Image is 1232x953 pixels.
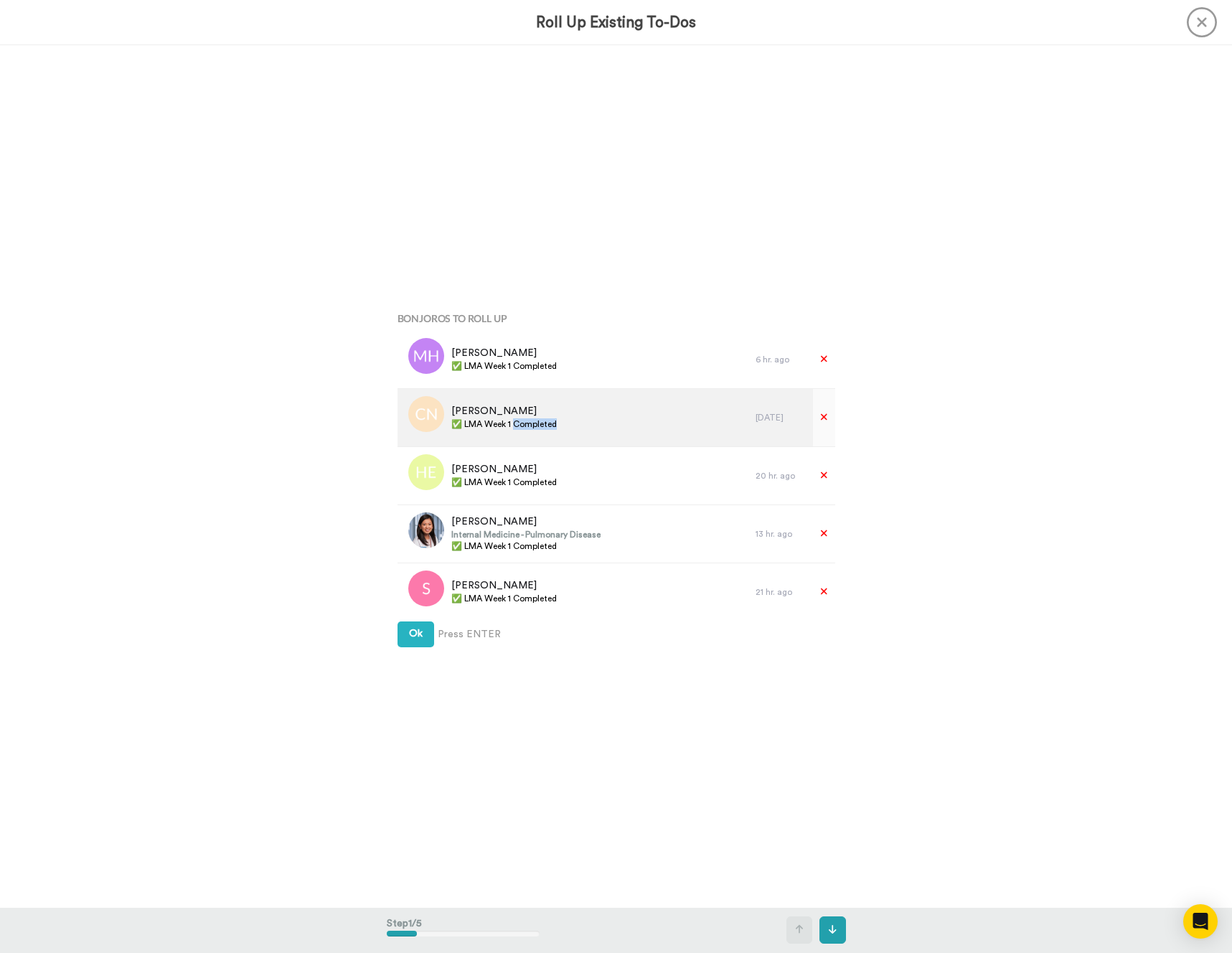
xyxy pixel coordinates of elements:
[451,578,557,593] span: [PERSON_NAME]
[408,338,444,374] img: mh.png
[756,586,806,598] div: 21 hr. ago
[408,571,444,606] img: s.png
[756,528,806,540] div: 13 hr. ago
[451,529,601,540] span: Internal Medicine - Pulmonary Disease
[409,629,423,639] span: Ok
[408,396,444,432] img: cn.png
[756,412,806,423] div: [DATE]
[451,462,557,476] span: [PERSON_NAME]
[451,404,557,418] span: [PERSON_NAME]
[1183,904,1218,939] div: Open Intercom Messenger
[451,360,557,372] span: ✅ LMA Week 1 Completed
[387,909,540,951] div: Step 1 / 5
[408,512,444,548] img: 564e6435-c4c6-4f10-b363-0cb11baa75d4.png
[451,418,557,430] span: ✅ LMA Week 1 Completed
[438,627,501,642] span: Press ENTER
[408,454,444,490] img: he.png
[756,470,806,482] div: 20 hr. ago
[451,593,557,604] span: ✅ LMA Week 1 Completed
[536,14,696,31] h3: Roll Up Existing To-Dos
[451,515,601,529] span: [PERSON_NAME]
[451,346,557,360] span: [PERSON_NAME]
[756,354,806,365] div: 6 hr. ago
[451,476,557,488] span: ✅ LMA Week 1 Completed
[398,621,434,647] button: Ok
[451,540,601,552] span: ✅ LMA Week 1 Completed
[398,313,835,324] h4: Bonjoros To Roll Up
